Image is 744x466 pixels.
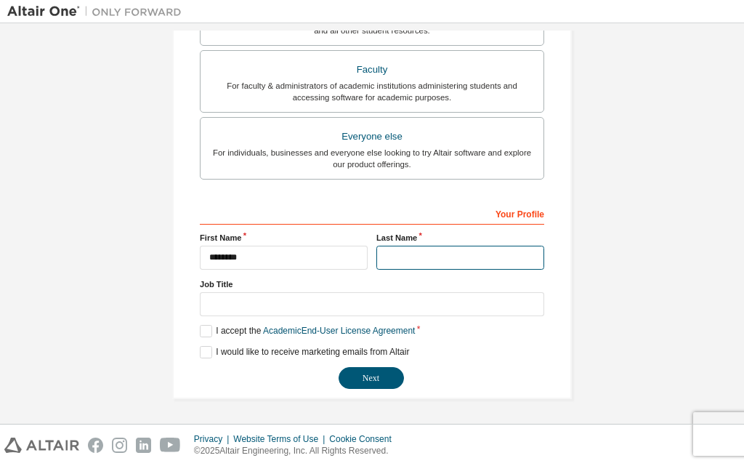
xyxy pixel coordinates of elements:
[200,201,544,225] div: Your Profile
[209,60,535,80] div: Faculty
[136,438,151,453] img: linkedin.svg
[209,80,535,103] div: For faculty & administrators of academic institutions administering students and accessing softwa...
[209,147,535,170] div: For individuals, businesses and everyone else looking to try Altair software and explore our prod...
[160,438,181,453] img: youtube.svg
[209,126,535,147] div: Everyone else
[194,445,400,457] p: © 2025 Altair Engineering, Inc. All Rights Reserved.
[339,367,404,389] button: Next
[88,438,103,453] img: facebook.svg
[376,232,544,244] label: Last Name
[194,433,233,445] div: Privacy
[112,438,127,453] img: instagram.svg
[4,438,79,453] img: altair_logo.svg
[200,278,544,290] label: Job Title
[200,325,415,337] label: I accept the
[200,232,368,244] label: First Name
[7,4,189,19] img: Altair One
[233,433,329,445] div: Website Terms of Use
[200,346,409,358] label: I would like to receive marketing emails from Altair
[263,326,415,336] a: Academic End-User License Agreement
[329,433,400,445] div: Cookie Consent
